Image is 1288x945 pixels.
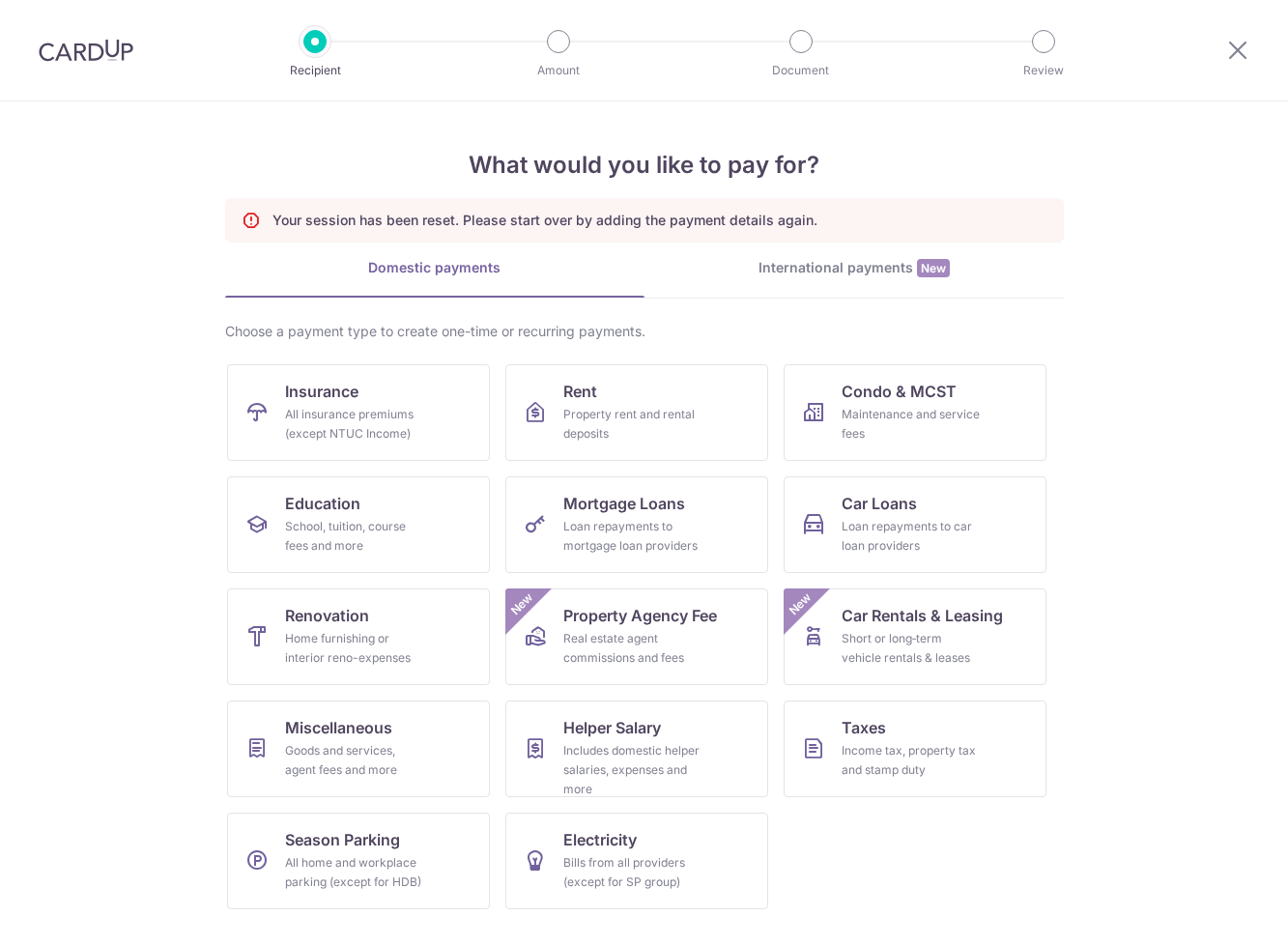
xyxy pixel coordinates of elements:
img: CardUp [39,39,133,62]
a: RentProperty rent and rental deposits [505,364,768,461]
a: MiscellaneousGoods and services, agent fees and more [227,701,490,797]
span: Miscellaneous [285,716,392,739]
span: Helper Salary [563,716,661,739]
div: All insurance premiums (except NTUC Income) [285,405,424,444]
span: New [505,588,537,620]
span: Insurance [285,380,358,403]
div: Maintenance and service fees [842,405,981,444]
p: Review [972,61,1115,80]
span: Condo & MCST [842,380,957,403]
span: Car Loans [842,492,917,515]
span: Taxes [842,716,886,739]
div: Bills from all providers (except for SP group) [563,853,702,892]
a: InsuranceAll insurance premiums (except NTUC Income) [227,364,490,461]
div: Domestic payments [225,258,644,277]
div: School, tuition, course fees and more [285,517,424,556]
div: Home furnishing or interior reno-expenses [285,629,424,668]
a: Car Rentals & LeasingShort or long‑term vehicle rentals & leasesNew [784,588,1046,685]
p: Recipient [243,61,386,80]
div: International payments [644,258,1064,278]
p: Document [730,61,873,80]
span: Electricity [563,828,637,851]
a: Property Agency FeeReal estate agent commissions and feesNew [505,588,768,685]
span: Renovation [285,604,369,627]
div: Income tax, property tax and stamp duty [842,741,981,780]
a: TaxesIncome tax, property tax and stamp duty [784,701,1046,797]
a: EducationSchool, tuition, course fees and more [227,476,490,573]
a: Condo & MCSTMaintenance and service fees [784,364,1046,461]
p: Your session has been reset. Please start over by adding the payment details again. [272,211,817,230]
span: New [917,259,950,277]
div: Short or long‑term vehicle rentals & leases [842,629,981,668]
span: Mortgage Loans [563,492,685,515]
span: Education [285,492,360,515]
a: RenovationHome furnishing or interior reno-expenses [227,588,490,685]
span: Rent [563,380,597,403]
a: ElectricityBills from all providers (except for SP group) [505,813,768,909]
div: All home and workplace parking (except for HDB) [285,853,424,892]
a: Mortgage LoansLoan repayments to mortgage loan providers [505,476,768,573]
div: Loan repayments to car loan providers [842,517,981,556]
a: Helper SalaryIncludes domestic helper salaries, expenses and more [505,701,768,797]
a: Car LoansLoan repayments to car loan providers [784,476,1046,573]
h4: What would you like to pay for? [225,148,1064,183]
div: Loan repayments to mortgage loan providers [563,517,702,556]
a: Season ParkingAll home and workplace parking (except for HDB) [227,813,490,909]
span: Car Rentals & Leasing [842,604,1003,627]
div: Goods and services, agent fees and more [285,741,424,780]
span: Season Parking [285,828,400,851]
span: New [784,588,816,620]
div: Real estate agent commissions and fees [563,629,702,668]
span: Property Agency Fee [563,604,717,627]
div: Choose a payment type to create one-time or recurring payments. [225,322,1064,341]
p: Amount [487,61,630,80]
div: Property rent and rental deposits [563,405,702,444]
div: Includes domestic helper salaries, expenses and more [563,741,702,799]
